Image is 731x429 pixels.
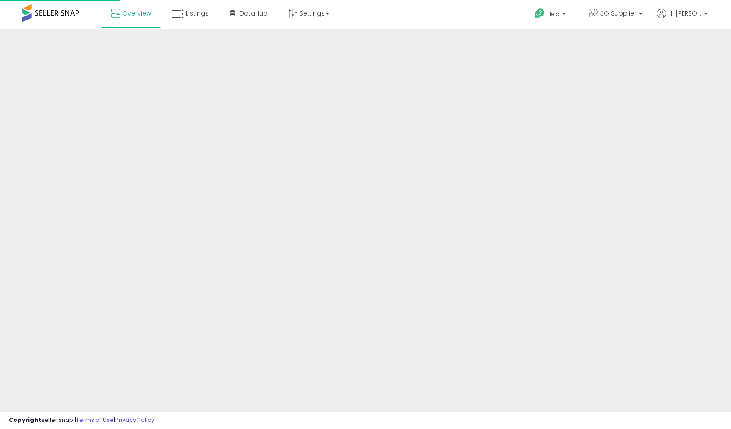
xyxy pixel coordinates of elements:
[600,9,636,18] span: 3G Supplier
[240,9,268,18] span: DataHub
[122,9,151,18] span: Overview
[668,9,702,18] span: Hi [PERSON_NAME]
[534,8,545,19] i: Get Help
[657,9,708,29] a: Hi [PERSON_NAME]
[547,10,559,18] span: Help
[186,9,209,18] span: Listings
[527,1,575,29] a: Help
